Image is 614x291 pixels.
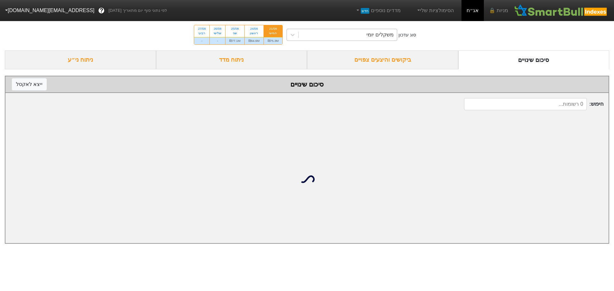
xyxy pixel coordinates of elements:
[210,37,225,44] div: -
[264,37,283,44] div: ₪75.3M
[307,50,458,69] div: ביקושים והיצעים צפויים
[12,78,47,90] button: ייצא לאקסל
[248,31,260,35] div: ראשון
[108,7,167,14] span: לפי נתוני סוף יום מתאריך [DATE]
[513,4,609,17] img: SmartBull
[248,27,260,31] div: 24/08
[100,6,103,15] span: ?
[299,172,315,187] img: loading...
[5,50,156,69] div: ניתוח ני״ע
[198,31,206,35] div: רביעי
[268,31,279,35] div: חמישי
[12,80,602,89] div: סיכום שינויים
[398,32,416,38] div: סוג עדכון
[214,27,221,31] div: 26/08
[464,98,587,110] input: 0 רשומות...
[225,37,244,44] div: ₪77.1M
[352,4,403,17] a: מדדים נוספיםחדש
[214,31,221,35] div: שלישי
[464,98,603,110] span: חיפוש :
[413,4,456,17] a: הסימולציות שלי
[229,31,240,35] div: שני
[268,27,279,31] div: 21/08
[156,50,307,69] div: ניתוח מדד
[198,27,206,31] div: 27/08
[458,50,610,69] div: סיכום שינויים
[366,31,393,39] div: משקלים יומי
[194,37,209,44] div: -
[245,37,264,44] div: ₪64.6M
[361,8,369,14] span: חדש
[229,27,240,31] div: 25/08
